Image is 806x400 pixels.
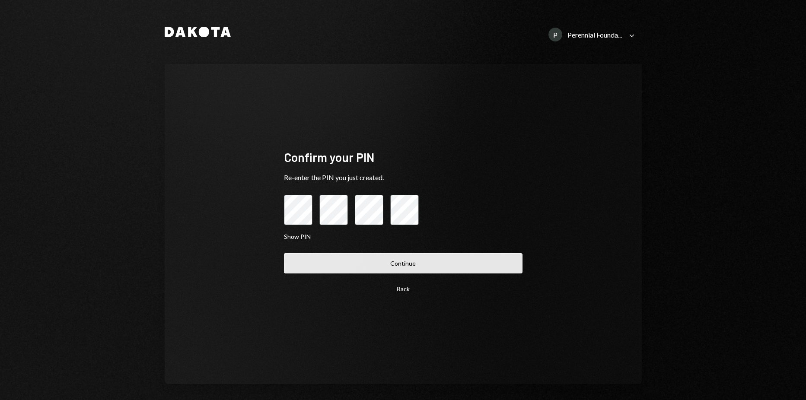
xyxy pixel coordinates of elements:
div: P [548,28,562,41]
div: Re-enter the PIN you just created. [284,172,522,183]
button: Continue [284,253,522,273]
input: pin code 1 of 4 [284,195,312,225]
input: pin code 2 of 4 [319,195,348,225]
div: Perennial Founda... [567,31,622,39]
button: Back [284,279,522,299]
button: Show PIN [284,233,311,241]
input: pin code 4 of 4 [390,195,419,225]
div: Confirm your PIN [284,149,522,166]
input: pin code 3 of 4 [355,195,383,225]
